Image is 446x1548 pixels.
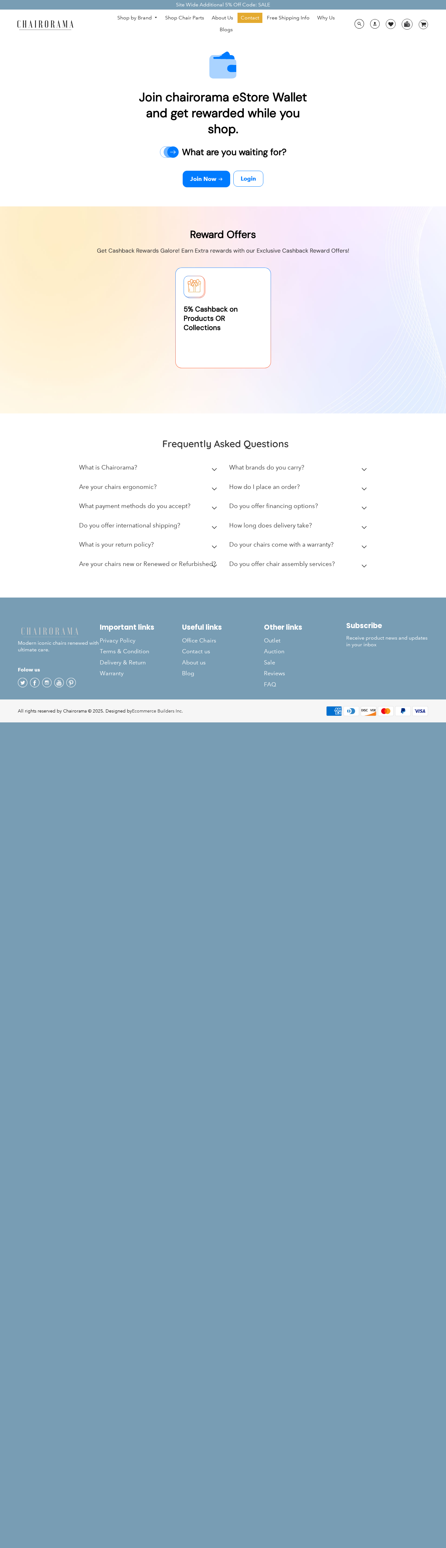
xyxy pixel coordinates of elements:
span: Free Shipping Info [267,15,310,21]
summary: What is Chairorama? [79,459,219,479]
a: Ecommerce Builders Inc. [132,708,183,714]
h2: What payment methods do you accept? [79,502,190,510]
a: Reviews [264,668,346,679]
span: Terms & Condition [100,648,149,655]
summary: Do you offer chair assembly services? [229,556,369,575]
a: Office Chairs [182,635,264,646]
h2: How do I place an order? [229,483,300,491]
h4: Folow us [18,666,100,674]
h2: Do you offer chair assembly services? [229,560,335,568]
span: Office Chairs [182,637,216,644]
span: Contact [241,15,259,21]
span: Warranty [100,670,124,677]
a: Contact [238,13,262,23]
summary: Are your chairs ergonomic? [79,479,219,498]
summary: Do your chairs come with a warranty? [229,536,369,556]
p: Modern iconic chairs renewed with ultimate care. [18,626,100,653]
a: Contact us [182,646,264,657]
h2: Are your chairs new or Renewed or Refurbished? [79,560,216,568]
nav: DesktopNavigation [104,13,348,36]
h2: What is Chairorama? [79,464,137,471]
span: Auction [264,648,284,655]
span: FAQ [264,681,276,688]
a: Free Shipping Info [264,13,313,23]
summary: Are your chairs new or Renewed or Refurbished? [79,556,219,575]
span: Blogs [220,26,233,33]
h2: Important links [100,623,182,632]
summary: How long does delivery take? [229,517,369,537]
a: Shop by Brand [114,13,161,23]
a: Join Now [183,171,230,187]
a: Terms & Condition [100,646,182,657]
summary: Do you offer financing options? [229,498,369,517]
h2: Subscribe [346,621,428,630]
p: What are you waiting for? [179,143,287,161]
span: Blog [182,670,194,677]
img: WhatsApp_Image_2024-07-12_at_16.23.01.webp [402,19,412,29]
h2: Do you offer financing options? [229,502,318,510]
span: Privacy Policy [100,637,135,644]
p: Join chairorama eStore Wallet and get rewarded while you shop. [137,81,309,143]
h2: Useful links [182,623,264,632]
h2: Other links [264,623,346,632]
span: Contact us [182,648,210,655]
a: FAQ [264,679,346,690]
a: Delivery & Return [100,657,182,668]
a: About us [182,657,264,668]
summary: What is your return policy? [79,536,219,556]
a: Outlet [264,635,346,646]
p: Get Cashback Rewards Galore! Earn Extra rewards with our Exclusive Cashback Reward Offers! [97,247,349,255]
h2: What brands do you carry? [229,464,304,471]
span: 5 % Cashback on Products OR Collections [184,305,263,332]
h2: Do you offer international shipping? [79,522,180,529]
a: Sale [264,657,346,668]
span: Outlet [264,637,281,644]
summary: What payment methods do you accept? [79,498,219,517]
a: Blogs [216,25,236,35]
span: Delivery & Return [100,659,146,666]
a: Privacy Policy [100,635,182,646]
span: Reviews [264,670,285,677]
h1: Reward Offers [97,222,349,247]
summary: What brands do you carry? [229,459,369,479]
div: All rights reserved by Chairorama © 2025. Designed by [18,708,183,714]
h2: Frequently Asked Questions [79,438,372,450]
span: Sale [264,659,275,666]
summary: Do you offer international shipping? [79,517,219,537]
a: About Us [208,13,236,23]
img: chairorama [13,19,77,30]
a: Auction [264,646,346,657]
h2: Do your chairs come with a warranty? [229,541,333,548]
img: chairorama [18,626,82,637]
h2: How long does delivery take? [229,522,312,529]
span: About us [182,659,206,666]
a: Shop Chair Parts [162,13,207,23]
a: Blog [182,668,264,679]
h2: Are your chairs ergonomic? [79,483,157,491]
a: Warranty [100,668,182,679]
p: Receive product news and updates in your inbox [346,635,428,648]
span: About Us [212,15,233,21]
h2: What is your return policy? [79,541,154,548]
summary: How do I place an order? [229,479,369,498]
span: Shop Chair Parts [165,15,204,21]
span: Why Us [317,15,335,21]
a: Login [233,171,263,187]
a: Why Us [314,13,338,23]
